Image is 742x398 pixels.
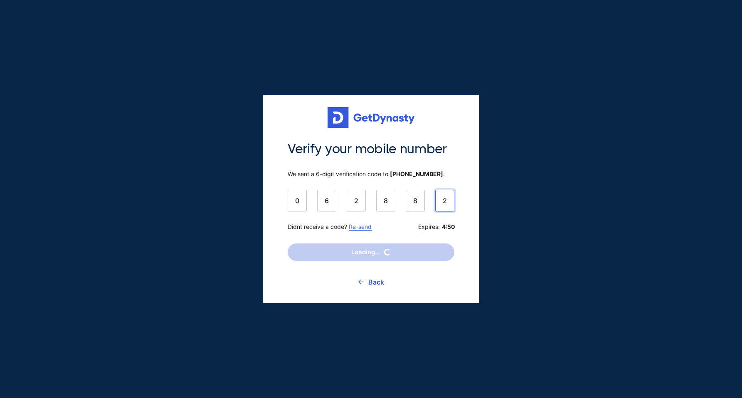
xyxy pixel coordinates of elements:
img: Get started for free with Dynasty Trust Company [328,107,415,128]
a: Re-send [349,223,372,230]
span: Didnt receive a code? [288,223,372,231]
b: [PHONE_NUMBER] [390,170,443,177]
span: Verify your mobile number [288,140,454,158]
b: 4:50 [442,223,454,231]
a: Back [358,272,384,292]
img: go back icon [358,279,364,285]
span: Expires: [418,223,454,231]
span: We sent a 6-digit verification code to . [288,170,454,178]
